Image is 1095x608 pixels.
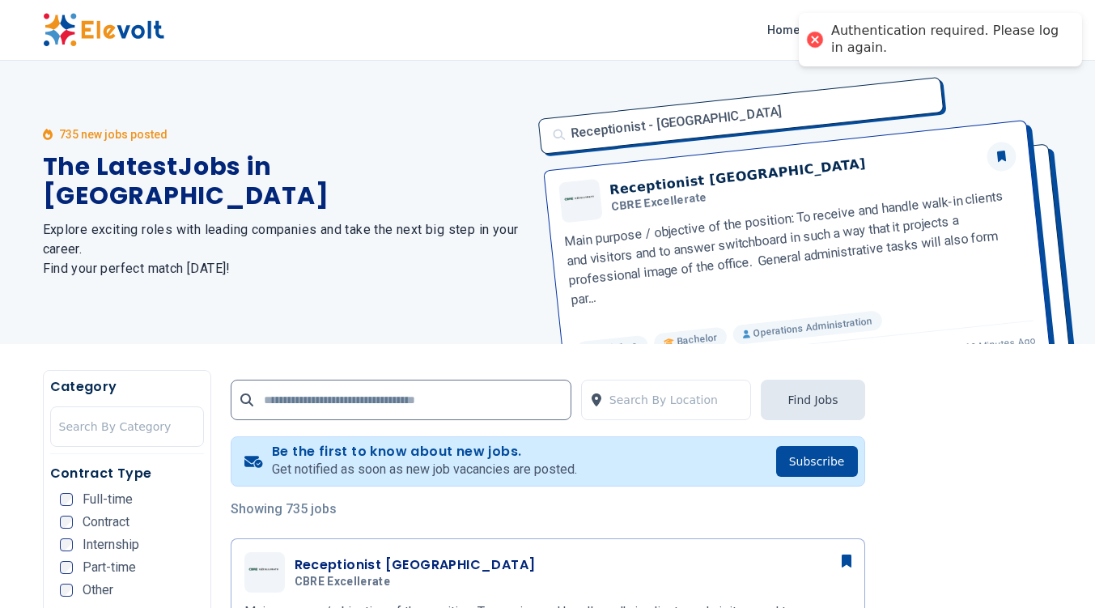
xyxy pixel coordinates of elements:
input: Part-time [60,561,73,574]
a: Home [761,17,806,43]
span: Contract [83,516,129,529]
h2: Explore exciting roles with leading companies and take the next big step in your career. Find you... [43,220,528,278]
span: Internship [83,538,139,551]
button: Subscribe [776,446,858,477]
h4: Be the first to know about new jobs. [272,444,577,460]
button: Find Jobs [761,380,864,420]
h5: Category [50,377,204,397]
span: CBRE Excellerate [295,575,391,589]
h1: The Latest Jobs in [GEOGRAPHIC_DATA] [43,152,528,210]
span: Full-time [83,493,133,506]
h5: Contract Type [50,464,204,483]
img: CBRE Excellerate [248,562,281,584]
p: Get notified as soon as new job vacancies are posted. [272,460,577,479]
input: Other [60,584,73,597]
span: Other [83,584,113,597]
img: Elevolt [43,13,164,47]
input: Contract [60,516,73,529]
div: Authentication required. Please log in again. [831,23,1066,57]
input: Full-time [60,493,73,506]
p: 735 new jobs posted [59,126,168,142]
span: Part-time [83,561,136,574]
input: Internship [60,538,73,551]
h3: Receptionist [GEOGRAPHIC_DATA] [295,555,536,575]
p: Showing 735 jobs [231,500,865,519]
